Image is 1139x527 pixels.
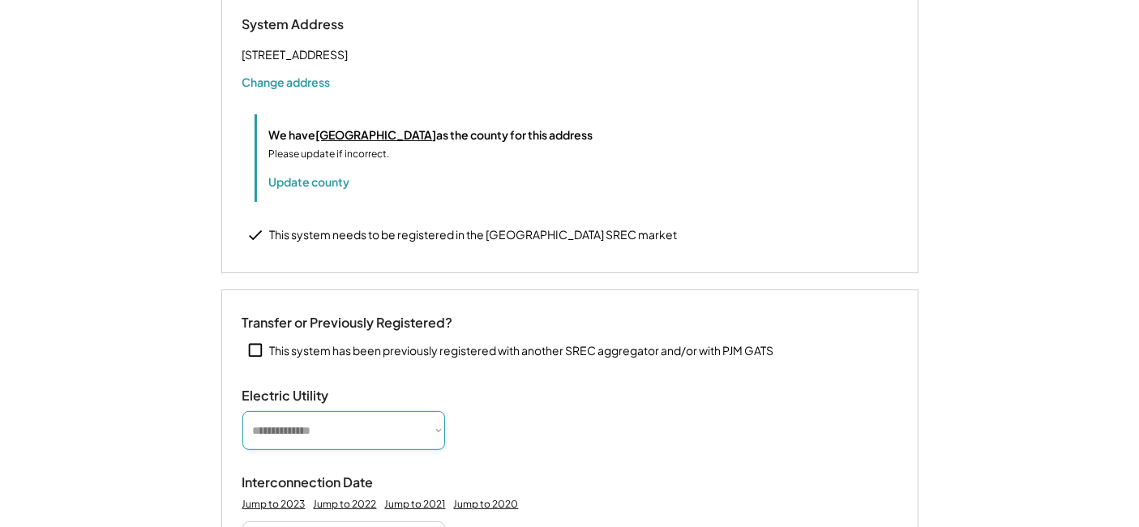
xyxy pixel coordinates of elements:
[385,498,446,511] div: Jump to 2021
[242,45,349,65] div: [STREET_ADDRESS]
[242,74,331,90] button: Change address
[314,498,377,511] div: Jump to 2022
[242,498,306,511] div: Jump to 2023
[242,16,405,33] div: System Address
[242,388,405,405] div: Electric Utility
[454,498,519,511] div: Jump to 2020
[269,147,390,161] div: Please update if incorrect.
[270,343,774,359] div: This system has been previously registered with another SREC aggregator and/or with PJM GATS
[316,127,437,142] u: [GEOGRAPHIC_DATA]
[269,174,350,190] button: Update county
[269,126,593,144] div: We have as the county for this address
[270,227,678,243] div: This system needs to be registered in the [GEOGRAPHIC_DATA] SREC market
[242,474,405,491] div: Interconnection Date
[242,315,453,332] div: Transfer or Previously Registered?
